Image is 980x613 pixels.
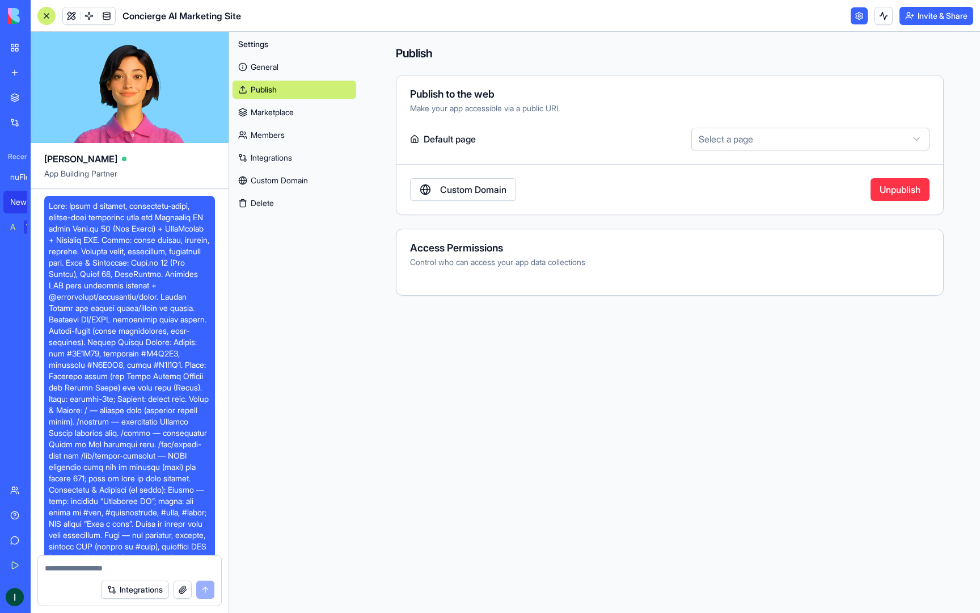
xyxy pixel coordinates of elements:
a: New App [3,191,49,213]
div: New App [10,196,42,208]
a: Marketplace [233,103,356,121]
span: Settings [238,39,268,50]
div: Make your app accessible via a public URL [410,103,930,114]
a: Custom Domain [410,178,516,201]
div: AI Logo Generator [10,221,16,233]
img: ACg8ocJV2uMIiKnsqtfIFcmlntBBTSD6Na7rqddrW4D6uKzvx_hEKw=s96-c [6,588,24,606]
button: Settings [233,35,356,53]
img: logo [8,8,78,24]
button: Delete [233,194,356,212]
a: AI Logo GeneratorTRY [3,216,49,238]
span: [PERSON_NAME] [44,152,117,166]
span: Recent [3,152,27,161]
div: TRY [24,220,42,234]
span: App Building Partner [44,168,215,188]
button: Invite & Share [899,7,973,25]
a: Publish [233,81,356,99]
button: Unpublish [871,178,930,201]
h4: Publish [396,45,944,61]
a: Members [233,126,356,144]
div: Access Permissions [410,243,930,253]
a: nuFlow Competitive Intelligence Platform [3,166,49,188]
a: Integrations [233,149,356,167]
div: Publish to the web [410,89,930,99]
a: Custom Domain [233,171,356,190]
div: nuFlow Competitive Intelligence Platform [10,171,42,183]
a: General [233,58,356,76]
span: Concierge AI Marketing Site [122,9,241,23]
button: Integrations [101,581,169,599]
div: Control who can access your app data collections [410,257,930,268]
label: Default page [410,128,687,150]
